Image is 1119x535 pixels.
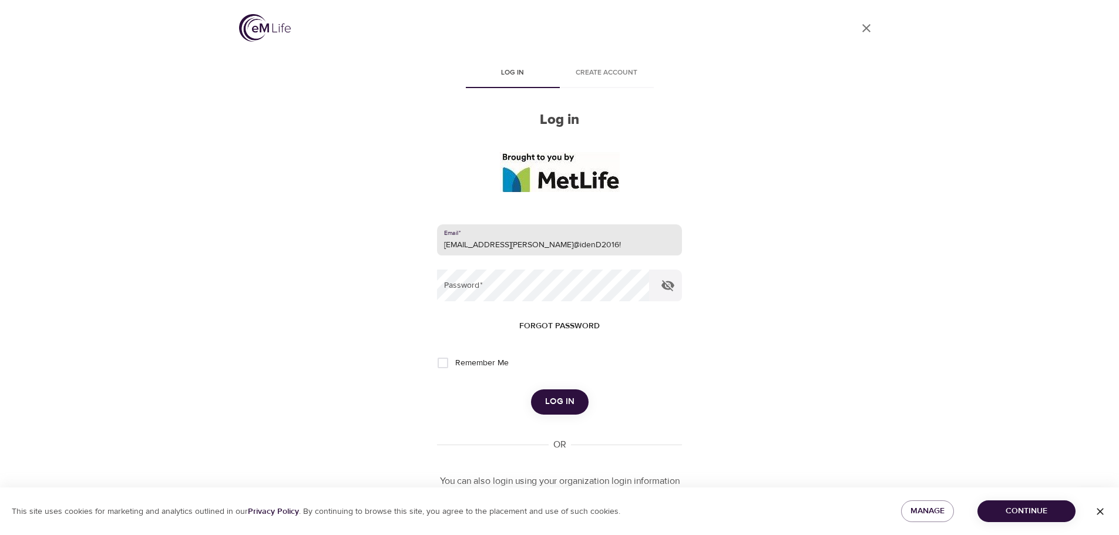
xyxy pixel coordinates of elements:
[852,14,881,42] a: close
[500,152,620,192] img: logo_960%20v2.jpg
[455,357,509,369] span: Remember Me
[910,504,945,519] span: Manage
[473,67,553,79] span: Log in
[545,394,574,409] span: Log in
[239,14,291,42] img: logo
[248,506,299,517] a: Privacy Policy
[515,315,604,337] button: Forgot password
[567,67,647,79] span: Create account
[437,475,681,488] p: You can also login using your organization login information
[549,438,571,452] div: OR
[519,319,600,334] span: Forgot password
[437,112,681,129] h2: Log in
[987,504,1066,519] span: Continue
[977,500,1076,522] button: Continue
[531,389,589,414] button: Log in
[437,60,681,88] div: disabled tabs example
[901,500,954,522] button: Manage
